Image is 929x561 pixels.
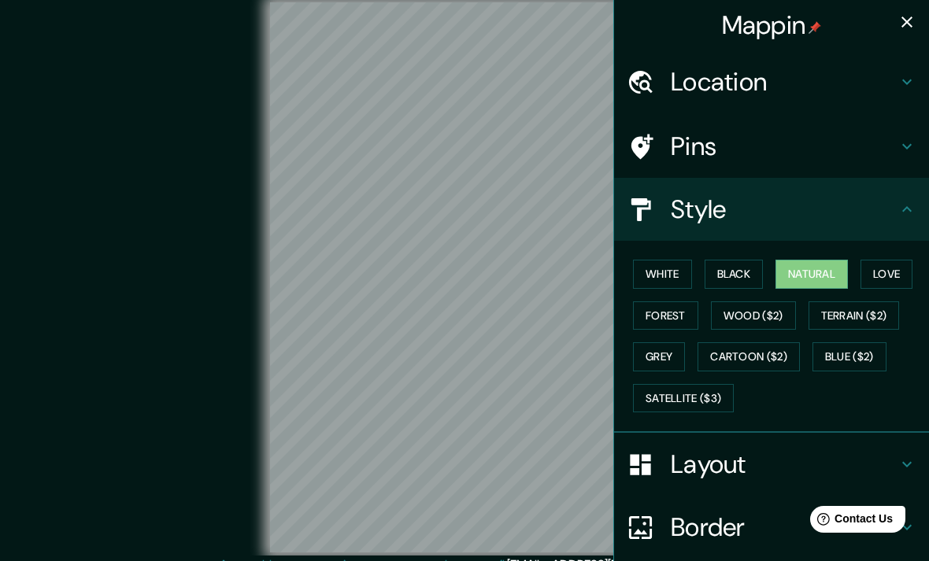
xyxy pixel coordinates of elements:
button: Cartoon ($2) [698,342,800,371]
canvas: Map [270,2,659,552]
button: Natural [775,260,848,289]
h4: Location [671,66,898,98]
button: Wood ($2) [711,301,796,330]
h4: Mappin [722,9,822,41]
button: Blue ($2) [812,342,886,371]
button: Black [705,260,764,289]
div: Location [614,50,929,113]
div: Layout [614,433,929,496]
h4: Border [671,511,898,543]
h4: Layout [671,448,898,480]
div: Border [614,496,929,559]
iframe: Help widget launcher [789,500,912,544]
div: Style [614,178,929,241]
button: Love [861,260,912,289]
h4: Pins [671,131,898,162]
h4: Style [671,194,898,225]
div: Pins [614,115,929,178]
button: Grey [633,342,685,371]
img: pin-icon.png [809,21,821,34]
button: Forest [633,301,698,330]
button: White [633,260,692,289]
button: Satellite ($3) [633,384,734,413]
button: Terrain ($2) [809,301,900,330]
